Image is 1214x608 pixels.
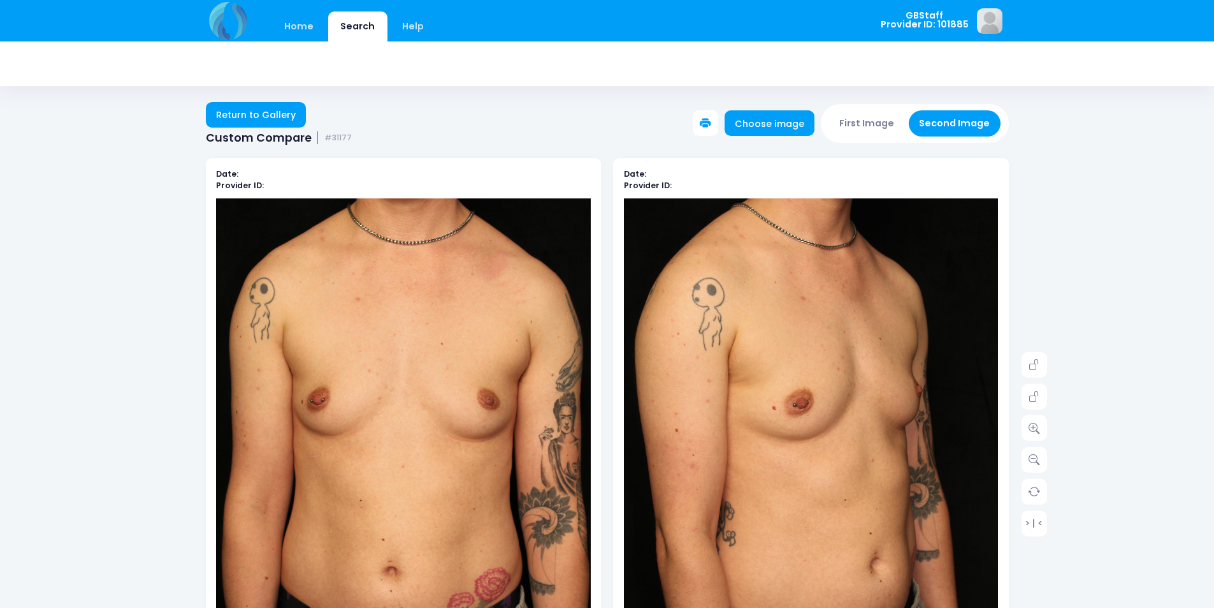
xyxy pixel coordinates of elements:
button: Second Image [909,110,1001,137]
a: Return to Gallery [206,102,307,128]
b: Date: [624,168,646,179]
a: Search [328,11,387,41]
a: Help [389,11,436,41]
a: Home [272,11,326,41]
a: > | < [1022,510,1047,536]
span: GBStaff Provider ID: 101885 [881,11,969,29]
img: image [977,8,1002,34]
b: Provider ID: [624,180,672,191]
b: Date: [216,168,238,179]
span: Custom Compare [206,131,312,145]
button: First Image [829,110,905,137]
small: #31177 [324,133,352,143]
b: Provider ID: [216,180,264,191]
a: Choose image [725,110,815,136]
